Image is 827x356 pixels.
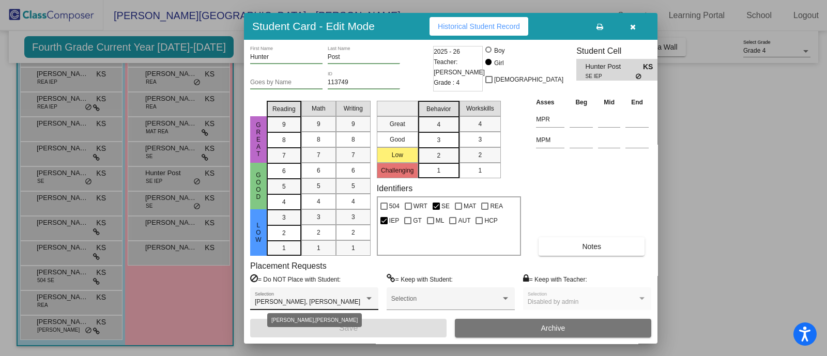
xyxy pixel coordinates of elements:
span: Writing [344,104,363,113]
span: 4 [478,119,482,129]
span: 1 [478,166,482,175]
th: End [623,97,651,108]
span: [PERSON_NAME], [PERSON_NAME] [255,298,360,305]
span: 2 [478,150,482,160]
span: MAT [464,200,476,212]
span: 2 [351,228,355,237]
span: 2 [437,151,440,160]
span: IEP [389,214,399,227]
label: Placement Requests [250,261,327,271]
button: Historical Student Record [430,17,528,36]
span: Great [254,121,263,158]
span: 3 [317,212,320,222]
span: 4 [317,197,320,206]
span: WRT [413,200,427,212]
span: [DEMOGRAPHIC_DATA] [494,73,563,86]
h3: Student Card - Edit Mode [252,20,375,33]
button: Save [250,319,447,337]
span: Low [254,222,263,243]
span: GT [413,214,422,227]
span: 1 [437,166,440,175]
span: 3 [282,213,286,222]
span: REA [490,200,503,212]
span: 8 [282,135,286,145]
span: 3 [351,212,355,222]
span: 2 [317,228,320,237]
span: 9 [317,119,320,129]
h3: Student Cell [576,46,666,56]
div: Boy [494,46,505,55]
input: Enter ID [328,79,400,86]
span: Good [254,172,263,200]
span: 5 [317,181,320,191]
span: ML [436,214,445,227]
th: Mid [595,97,623,108]
span: 2 [282,228,286,238]
span: KS [643,61,657,72]
span: Grade : 4 [434,78,460,88]
span: 7 [317,150,320,160]
span: Math [312,104,326,113]
button: Archive [455,319,651,337]
span: 8 [351,135,355,144]
span: Hunter Post [586,61,643,72]
input: goes by name [250,79,323,86]
label: = Keep with Student: [387,274,453,284]
span: Save [339,323,358,332]
span: Notes [582,242,601,251]
span: 4 [437,120,440,129]
span: 6 [282,166,286,176]
span: 1 [317,243,320,253]
span: 4 [282,197,286,207]
span: HCP [484,214,497,227]
span: 9 [351,119,355,129]
span: SE [441,200,450,212]
span: 5 [351,181,355,191]
label: = Do NOT Place with Student: [250,274,341,284]
span: 504 [389,200,400,212]
label: = Keep with Teacher: [523,274,587,284]
button: Notes [539,237,645,256]
span: 9 [282,120,286,129]
span: 3 [437,135,440,145]
span: SE IEP [586,72,636,80]
span: 1 [351,243,355,253]
div: Girl [494,58,504,68]
span: 4 [351,197,355,206]
span: Reading [272,104,296,114]
span: AUT [458,214,470,227]
th: Asses [533,97,567,108]
span: 7 [351,150,355,160]
span: 6 [351,166,355,175]
span: 6 [317,166,320,175]
span: Workskills [466,104,494,113]
span: Teacher: [PERSON_NAME] [434,57,485,78]
span: Archive [541,324,565,332]
label: Identifiers [377,183,412,193]
span: 2025 - 26 [434,47,460,57]
span: 5 [282,182,286,191]
span: 7 [282,151,286,160]
th: Beg [567,97,595,108]
span: Behavior [426,104,451,114]
span: 8 [317,135,320,144]
span: Historical Student Record [438,22,520,30]
input: assessment [536,132,564,148]
span: Disabled by admin [528,298,579,305]
span: 1 [282,243,286,253]
span: 3 [478,135,482,144]
input: assessment [536,112,564,127]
